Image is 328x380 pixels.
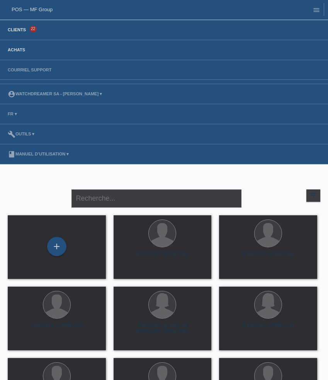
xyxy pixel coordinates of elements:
[4,111,21,116] a: FR ▾
[4,47,29,52] a: Achats
[48,240,66,253] div: Enregistrer le client
[225,322,311,334] div: [PERSON_NAME] (41)
[8,90,15,98] i: account_circle
[4,132,38,136] a: buildOutils ▾
[8,130,15,138] i: build
[8,150,15,158] i: book
[30,26,37,32] span: 22
[12,7,53,12] a: POS — MF Group
[120,251,206,263] div: [PERSON_NAME] (48)
[309,191,318,199] i: filter_list
[313,6,320,14] i: menu
[14,322,100,334] div: [PERSON_NAME] (22)
[120,322,206,334] div: [PERSON_NAME] Na [PERSON_NAME] (46)
[4,68,55,72] a: Courriel Support
[309,7,324,12] a: menu
[71,189,241,208] input: Recherche...
[225,251,311,263] div: [PERSON_NAME] (46)
[4,27,30,32] a: Clients
[4,91,106,96] a: account_circleWatchdreamer SA - [PERSON_NAME] ▾
[4,152,73,156] a: bookManuel d’utilisation ▾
